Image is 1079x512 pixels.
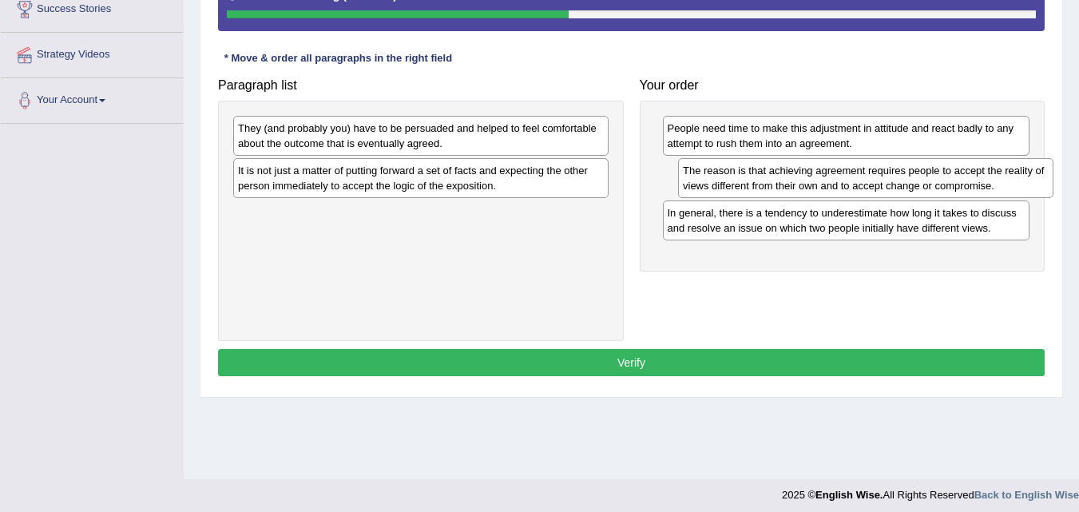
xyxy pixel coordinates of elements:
a: Back to English Wise [974,489,1079,501]
div: It is not just a matter of putting forward a set of facts and expecting the other person immediat... [233,158,609,198]
button: Verify [218,349,1045,376]
div: 2025 © All Rights Reserved [782,479,1079,502]
a: Strategy Videos [1,33,183,73]
a: Your Account [1,78,183,118]
h4: Your order [640,78,1045,93]
h4: Paragraph list [218,78,624,93]
strong: English Wise. [815,489,883,501]
div: The reason is that achieving agreement requires people to accept the reality of views different f... [678,158,1053,198]
div: * Move & order all paragraphs in the right field [218,51,458,66]
div: They (and probably you) have to be persuaded and helped to feel comfortable about the outcome tha... [233,116,609,156]
div: In general, there is a tendency to underestimate how long it takes to discuss and resolve an issu... [663,200,1030,240]
div: People need time to make this adjustment in attitude and react badly to any attempt to rush them ... [663,116,1030,156]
